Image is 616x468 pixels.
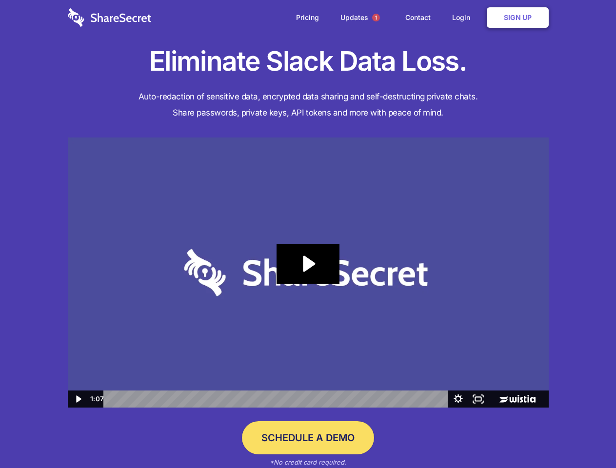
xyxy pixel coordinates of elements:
img: Sharesecret [68,137,549,408]
h1: Eliminate Slack Data Loss. [68,44,549,79]
button: Play Video [68,390,88,408]
a: Contact [396,2,440,33]
h4: Auto-redaction of sensitive data, encrypted data sharing and self-destructing private chats. Shar... [68,89,549,121]
img: logo-wordmark-white-trans-d4663122ce5f474addd5e946df7df03e33cb6a1c49d2221995e7729f52c070b2.svg [68,8,151,27]
a: Login [442,2,485,33]
iframe: Drift Widget Chat Controller [567,419,604,456]
a: Pricing [286,2,329,33]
